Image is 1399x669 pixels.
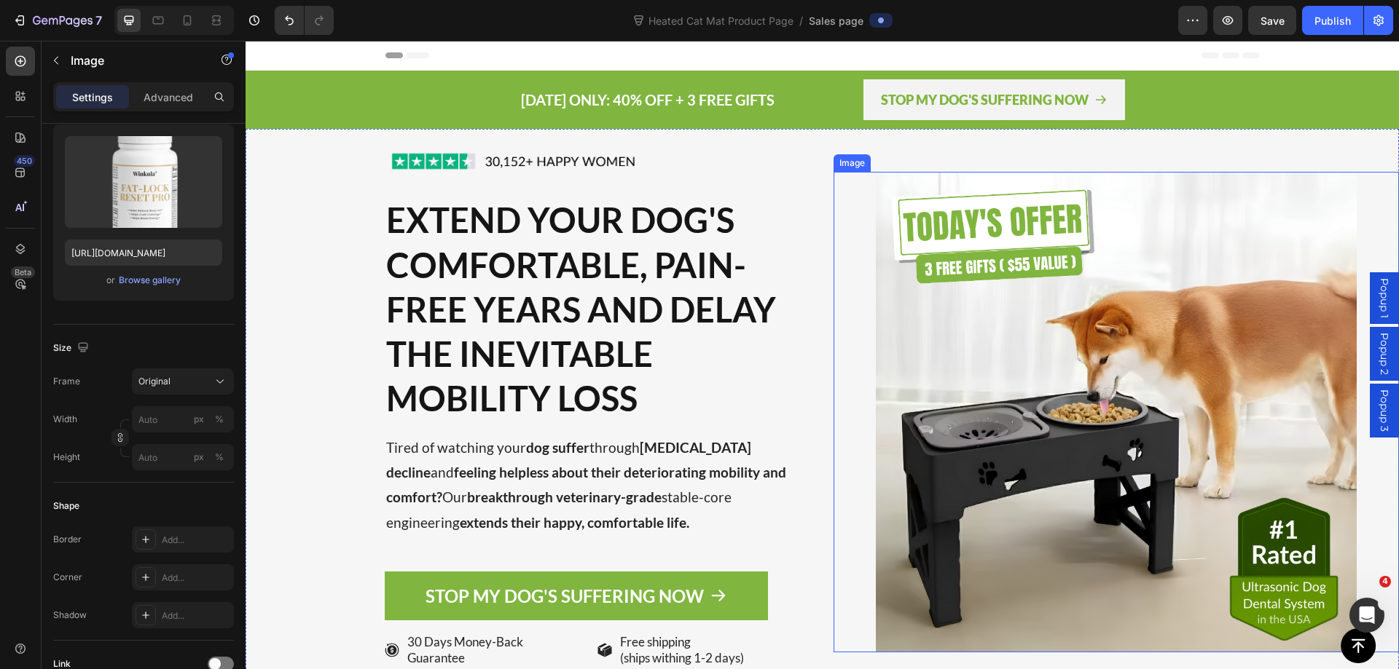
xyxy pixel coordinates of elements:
label: Frame [53,375,80,388]
button: 7 [6,6,109,35]
div: Add... [162,571,230,585]
strong: feeling helpless about their deteriorating mobility and comfort? [141,423,541,464]
input: px% [132,444,234,470]
p: Image [71,52,195,69]
div: Corner [53,571,82,584]
input: https://example.com/image.jpg [65,240,222,266]
img: gempages_485408103781631230-765f13a7-a11d-4052-8f9d-c186bf4e99a4.png [630,131,1111,611]
button: Save [1248,6,1296,35]
div: Beta [11,266,35,278]
input: px% [132,406,234,432]
div: Add... [162,534,230,547]
div: Image [591,116,622,129]
span: Popup 3 [1132,349,1146,391]
p: Tired of watching your through and Our stable-core engineering [141,395,564,494]
div: 450 [14,155,35,167]
label: Height [53,451,80,464]
button: px [211,448,228,466]
span: Sales page [809,13,863,28]
span: 4 [1379,576,1391,587]
strong: breakthrough veterinary-grade [222,448,416,464]
span: EXTEND YOUR DOG'S COMFORTABLE, PAIN-FREE YEARS AND DELAY THE INEVITABLE MOBILITY LOSS [141,159,530,377]
div: % [215,413,224,426]
span: Popup 1 [1132,237,1146,277]
p: STOP MY DOG'S SUFFERING NOW [180,544,458,566]
span: Popup 2 [1132,292,1146,334]
div: Undo/Redo [275,6,334,35]
div: Browse gallery [119,274,181,287]
button: px [211,411,228,428]
img: preview-image [65,136,222,228]
span: Heated Cat Mat Product Page [646,13,796,28]
button: % [190,448,208,466]
span: Save [1261,15,1285,27]
div: Shape [53,499,79,512]
p: Advanced [144,90,193,105]
div: Shadow [53,609,87,622]
div: Add... [162,609,230,622]
div: px [194,413,204,426]
iframe: Intercom live chat [1349,598,1384,633]
button: Original [132,368,234,395]
button: Browse gallery [118,273,181,288]
p: 7 [95,12,102,29]
img: gempages_485408103781631230-d4649677-f75c-4d53-ba51-14e4cd3a1fef.png [139,97,395,144]
span: [DATE] ONLY: 40% OFF + 3 FREE GIFTS [275,50,529,68]
p: STOP MY DOG'S SUFFERING NOW [635,47,843,71]
label: Width [53,413,77,426]
p: Settings [72,90,113,105]
div: Size [53,339,92,358]
span: / [799,13,803,28]
button: % [190,411,208,428]
div: Border [53,533,82,546]
button: Publish [1302,6,1363,35]
strong: dog suffer [281,398,344,415]
div: Publish [1314,13,1351,28]
a: STOP MY DOG'S SUFFERING NOW [139,531,523,579]
span: or [106,272,115,289]
div: px [194,451,204,464]
strong: extends their happy, comfortable life. [214,473,444,490]
div: % [215,451,224,464]
iframe: Design area [246,41,1399,669]
a: STOP MY DOG'S SUFFERING NOW [618,39,879,79]
span: Original [138,375,171,388]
